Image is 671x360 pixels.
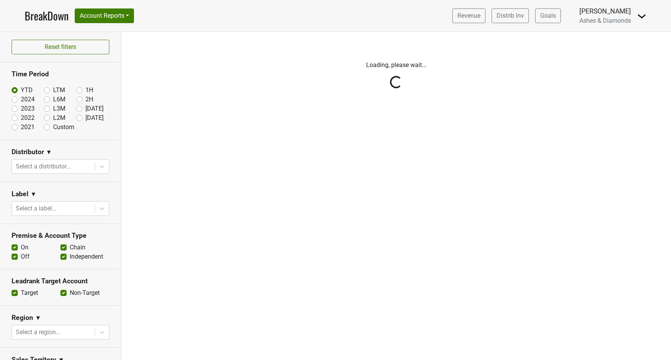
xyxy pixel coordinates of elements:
[75,8,134,23] button: Account Reports
[452,8,485,23] a: Revenue
[492,8,529,23] a: Distrib Inv
[535,8,561,23] a: Goals
[579,17,631,24] span: Ashes & Diamonds
[182,61,610,70] p: Loading, please wait...
[25,8,69,24] a: BreakDown
[637,12,646,21] img: Dropdown Menu
[579,6,631,16] div: [PERSON_NAME]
